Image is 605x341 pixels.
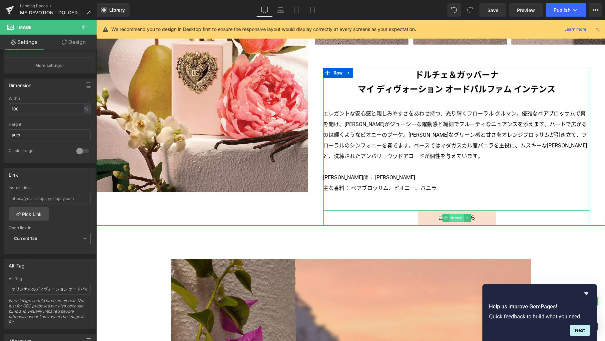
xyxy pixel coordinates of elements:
[546,3,586,17] button: Publish
[14,236,38,241] b: Current Tab
[50,35,98,50] a: Design
[227,163,494,174] p: 主な香料： ペアブロッサム、ピオニー、バニラ
[20,10,84,15] span: MY DEVOTION｜DOLCE＆GABBANA（ドルチェ＆ガッバーナ）
[9,129,91,140] input: auto
[9,96,91,101] div: Width
[368,194,375,202] a: Expand / Collapse
[273,3,289,17] a: Laptop
[489,313,590,320] p: Quick feedback to build what you need.
[248,48,257,58] a: Expand / Collapse
[9,298,91,329] div: Each image should have an alt text. Not just for SEO purposes but also because blind and visually...
[236,48,248,58] span: Row
[227,48,494,63] h3: ドルチェ＆ガッバーナ
[9,226,91,230] div: Open link In
[9,193,91,204] input: https://your-shop.myshopify.com
[9,122,91,127] div: Height
[9,186,91,190] div: Image Link
[289,3,304,17] a: Tablet
[447,3,461,17] button: Undo
[9,103,91,114] input: auto
[9,79,32,88] div: Dimension
[582,289,590,297] button: Hide survey
[342,195,379,201] span: ご購入はこちら
[111,26,416,33] p: We recommend you to design in Desktop first to ensure the responsive layout would display correct...
[570,325,590,336] button: Next question
[84,104,90,113] div: %
[9,168,18,178] div: Link
[9,259,25,268] div: Alt Tag
[509,3,543,17] a: Preview
[463,3,477,17] button: Redo
[17,25,32,30] span: Image
[589,3,602,17] button: More
[487,7,498,14] span: Save
[304,3,320,17] a: Mobile
[562,25,589,33] a: Learn more
[35,63,62,69] p: More settings
[554,7,570,13] span: Publish
[9,148,70,155] div: Circle Image
[109,7,125,13] span: Library
[9,207,49,221] a: Pick Link
[517,7,535,14] span: Preview
[97,3,130,17] a: New Library
[353,194,368,202] span: Button
[489,303,590,311] h2: Help us improve GemPages!
[9,276,91,281] div: Alt Tag
[257,3,273,17] a: Desktop
[9,284,91,295] input: Your alt tags go here
[489,289,590,336] div: Help us improve GemPages!
[4,58,95,73] button: More settings
[227,152,494,163] p: [PERSON_NAME]師： [PERSON_NAME]
[227,62,494,77] h3: マイ ディヴォーション オードパルファム インテンス
[321,190,399,206] a: ご購入はこちら
[20,3,97,9] a: Landing Pages
[227,88,494,142] p: エレガントな安心感と親しみやすさをあわせ持つ、光り輝くフローラル グルマン。優雅なペアブロッサムで幕を開け、[PERSON_NAME]がジューシーな躍動感と繊細でフルーティなニュアンスを添えます...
